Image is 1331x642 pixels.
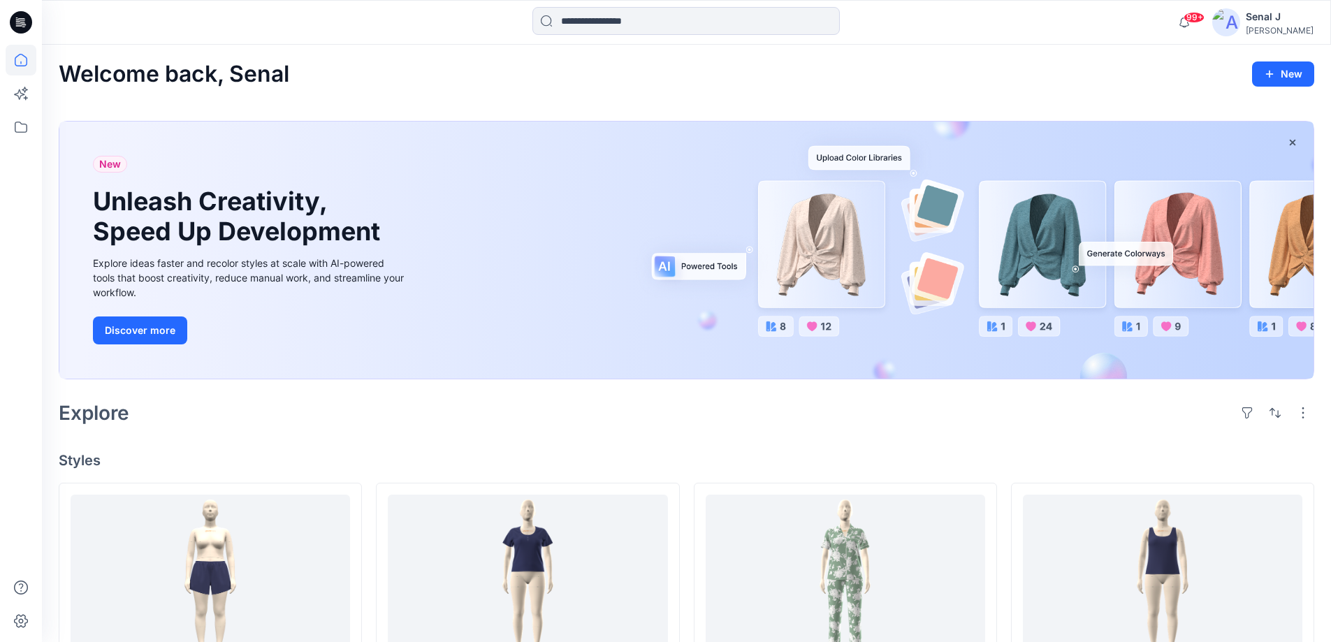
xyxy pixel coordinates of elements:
h4: Styles [59,452,1314,469]
h2: Welcome back, Senal [59,61,289,87]
span: New [99,156,121,173]
div: [PERSON_NAME] [1246,25,1314,36]
a: Discover more [93,316,407,344]
span: 99+ [1184,12,1205,23]
h2: Explore [59,402,129,424]
h1: Unleash Creativity, Speed Up Development [93,187,386,247]
div: Explore ideas faster and recolor styles at scale with AI-powered tools that boost creativity, red... [93,256,407,300]
button: New [1252,61,1314,87]
img: avatar [1212,8,1240,36]
button: Discover more [93,316,187,344]
div: Senal J [1246,8,1314,25]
